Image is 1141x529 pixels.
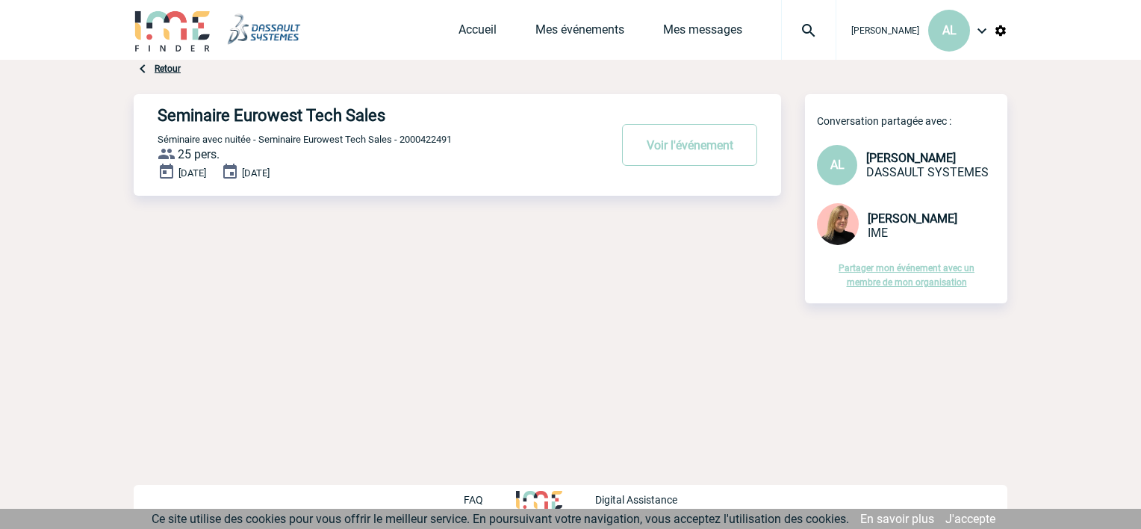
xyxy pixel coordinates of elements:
a: Retour [155,64,181,74]
span: [PERSON_NAME] [866,151,956,165]
p: Digital Assistance [595,494,677,506]
span: Séminaire avec nuitée - Seminaire Eurowest Tech Sales - 2000422491 [158,134,452,145]
a: Mes événements [535,22,624,43]
span: [DATE] [178,167,206,179]
button: Voir l'événement [622,124,757,166]
span: Ce site utilise des cookies pour vous offrir le meilleur service. En poursuivant votre navigation... [152,512,849,526]
span: [PERSON_NAME] [868,211,957,226]
span: DASSAULT SYSTEMES [866,165,989,179]
img: IME-Finder [134,9,211,52]
img: http://www.idealmeetingsevents.fr/ [516,491,562,509]
span: [DATE] [242,167,270,179]
p: FAQ [464,494,483,506]
a: Partager mon événement avec un membre de mon organisation [839,263,974,288]
a: J'accepte [945,512,995,526]
p: Conversation partagée avec : [817,115,1007,127]
a: FAQ [464,492,516,506]
img: 131233-0.png [817,203,859,245]
a: Mes messages [663,22,742,43]
span: AL [830,158,845,172]
span: IME [868,226,888,240]
span: AL [942,23,957,37]
span: [PERSON_NAME] [851,25,919,36]
a: Accueil [458,22,497,43]
a: En savoir plus [860,512,934,526]
h4: Seminaire Eurowest Tech Sales [158,106,565,125]
span: 25 pers. [178,147,220,161]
